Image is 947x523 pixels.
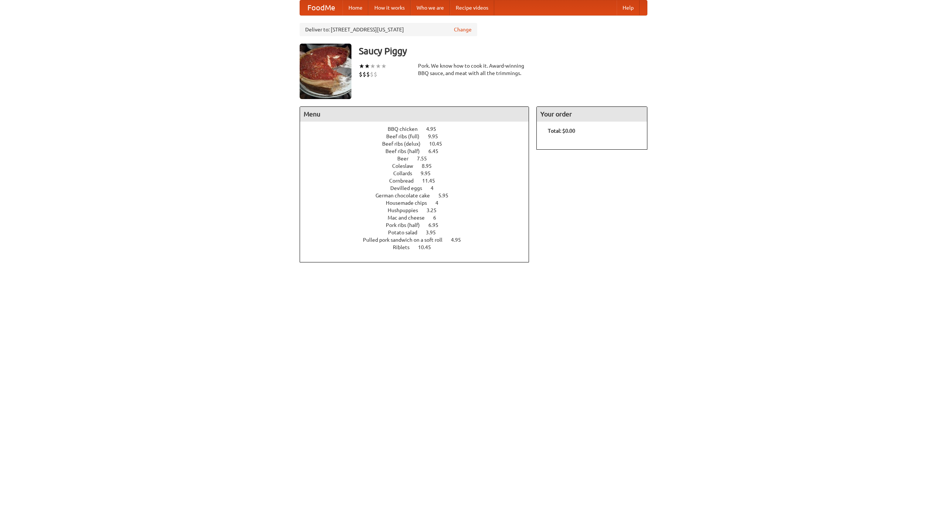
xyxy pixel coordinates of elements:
a: Beef ribs (delux) 10.45 [382,141,456,147]
a: Change [454,26,472,33]
span: 9.95 [428,133,445,139]
h4: Your order [537,107,647,122]
li: $ [370,70,374,78]
a: Pork ribs (half) 6.95 [386,222,452,228]
a: Cornbread 11.45 [389,178,449,184]
li: $ [366,70,370,78]
span: 10.45 [418,244,438,250]
span: Beer [397,156,416,162]
span: Beef ribs (half) [385,148,427,154]
div: Pork. We know how to cook it. Award-winning BBQ sauce, and meat with all the trimmings. [418,62,529,77]
span: Collards [393,170,419,176]
a: Housemade chips 4 [386,200,452,206]
a: FoodMe [300,0,343,15]
span: 9.95 [421,170,438,176]
a: Hushpuppies 3.25 [388,207,450,213]
span: Beef ribs (full) [386,133,427,139]
li: $ [374,70,377,78]
h4: Menu [300,107,529,122]
li: ★ [364,62,370,70]
div: Deliver to: [STREET_ADDRESS][US_STATE] [300,23,477,36]
a: How it works [368,0,411,15]
li: $ [359,70,363,78]
span: 8.95 [422,163,439,169]
a: Who we are [411,0,450,15]
a: Coleslaw 8.95 [392,163,445,169]
img: angular.jpg [300,44,351,99]
span: 11.45 [422,178,442,184]
a: Pulled pork sandwich on a soft roll 4.95 [363,237,475,243]
span: 4 [435,200,446,206]
span: 4 [431,185,441,191]
li: ★ [359,62,364,70]
span: 4.95 [426,126,444,132]
a: Beer 7.55 [397,156,441,162]
a: Home [343,0,368,15]
span: Cornbread [389,178,421,184]
span: 10.45 [429,141,449,147]
a: Mac and cheese 6 [388,215,450,221]
span: Housemade chips [386,200,434,206]
a: Potato salad 3.95 [388,230,449,235]
span: Beef ribs (delux) [382,141,428,147]
li: ★ [381,62,387,70]
span: 4.95 [451,237,468,243]
a: Help [617,0,640,15]
span: Riblets [393,244,417,250]
span: Devilled eggs [390,185,429,191]
h3: Saucy Piggy [359,44,647,58]
li: ★ [375,62,381,70]
span: Hushpuppies [388,207,425,213]
span: BBQ chicken [388,126,425,132]
a: German chocolate cake 5.95 [375,193,462,198]
a: Beef ribs (full) 9.95 [386,133,452,139]
a: Riblets 10.45 [393,244,445,250]
span: 3.25 [427,207,444,213]
span: Mac and cheese [388,215,432,221]
a: Collards 9.95 [393,170,444,176]
span: 7.55 [417,156,434,162]
li: ★ [370,62,375,70]
span: 6.45 [428,148,446,154]
b: Total: $0.00 [548,128,575,134]
li: $ [363,70,366,78]
span: Coleslaw [392,163,421,169]
span: Pulled pork sandwich on a soft roll [363,237,450,243]
a: Devilled eggs 4 [390,185,447,191]
a: BBQ chicken 4.95 [388,126,450,132]
a: Beef ribs (half) 6.45 [385,148,452,154]
span: 6.95 [428,222,446,228]
span: Pork ribs (half) [386,222,427,228]
a: Recipe videos [450,0,494,15]
span: 5.95 [438,193,456,198]
span: 6 [433,215,444,221]
span: German chocolate cake [375,193,437,198]
span: 3.95 [426,230,443,235]
span: Potato salad [388,230,425,235]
